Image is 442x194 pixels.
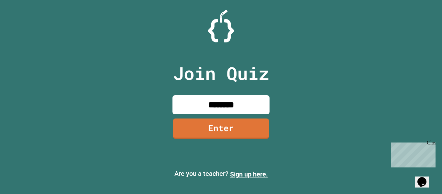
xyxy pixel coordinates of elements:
[3,3,45,41] div: Chat with us now!Close
[5,169,437,179] p: Are you a teacher?
[415,168,436,188] iframe: chat widget
[173,60,269,87] p: Join Quiz
[230,170,268,178] a: Sign up here.
[388,140,436,167] iframe: chat widget
[208,10,234,42] img: Logo.svg
[173,119,269,139] a: Enter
